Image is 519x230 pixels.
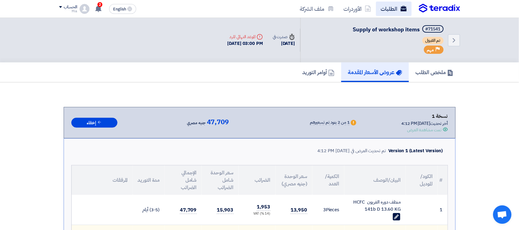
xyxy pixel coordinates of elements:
span: 2 [97,2,102,7]
div: تم تحديث العرض في [DATE] 4:12 PM [317,147,386,154]
a: عروض الأسعار المقدمة [341,62,409,82]
div: صدرت في [273,34,295,40]
div: 1 من 2 بنود تم تسعيرهم [310,120,350,125]
a: ملخص الطلب [409,62,460,82]
th: الكمية/العدد [312,165,344,195]
div: منظف دوره الفريون HCFC 141b D 13.60 KG [349,199,401,212]
h5: ملخص الطلب [416,69,454,76]
span: 15,903 [217,206,233,214]
div: [DATE] 03:00 PM [228,40,263,47]
div: Version 1 (Latest Version) [388,147,443,154]
a: ملف الشركة [295,2,339,16]
th: # [438,165,448,195]
th: سعر الوحدة (جنيه مصري) [275,165,312,195]
th: الضرائب [239,165,275,195]
div: #71541 [426,27,441,31]
div: تمت مشاهدة العرض [407,127,442,133]
span: 3 [323,206,326,213]
th: الإجمالي شامل الضرائب [165,165,202,195]
span: 1,953 [257,203,271,211]
th: الكود/الموديل [406,165,438,195]
div: أخر تحديث [DATE] 4:12 PM [402,120,448,127]
th: سعر الوحدة شامل الضرائب [202,165,239,195]
a: الطلبات [376,2,412,16]
img: profile_test.png [80,4,89,14]
span: مهم [427,47,434,53]
div: [DATE] [273,40,295,47]
span: جنيه مصري [187,119,206,127]
div: نسخة 1 [402,112,448,120]
span: 47,709 [207,118,229,126]
th: المرفقات [72,165,133,195]
button: English [109,4,136,14]
td: (3-5) أيام [133,195,165,225]
div: (14 %) VAT [244,211,271,216]
span: English [113,7,126,11]
div: Open chat [493,205,512,224]
td: Pieces [312,195,344,225]
th: البيان/الوصف [344,165,406,195]
img: Teradix logo [419,4,460,13]
th: مدة التوريد [133,165,165,195]
a: الأوردرات [339,2,376,16]
h5: أوامر التوريد [303,69,335,76]
div: الموعد النهائي للرد [228,34,263,40]
button: إخفاء [71,118,117,128]
span: 47,709 [180,206,196,214]
h5: Supply of workshop items [353,25,445,34]
span: تم القبول [422,37,444,44]
div: Mia [59,10,77,13]
span: 13,950 [291,206,307,214]
div: الحساب [64,5,77,10]
h5: عروض الأسعار المقدمة [348,69,402,76]
td: 1 [438,195,448,225]
a: أوامر التوريد [296,62,341,82]
span: Supply of workshop items [353,25,420,34]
